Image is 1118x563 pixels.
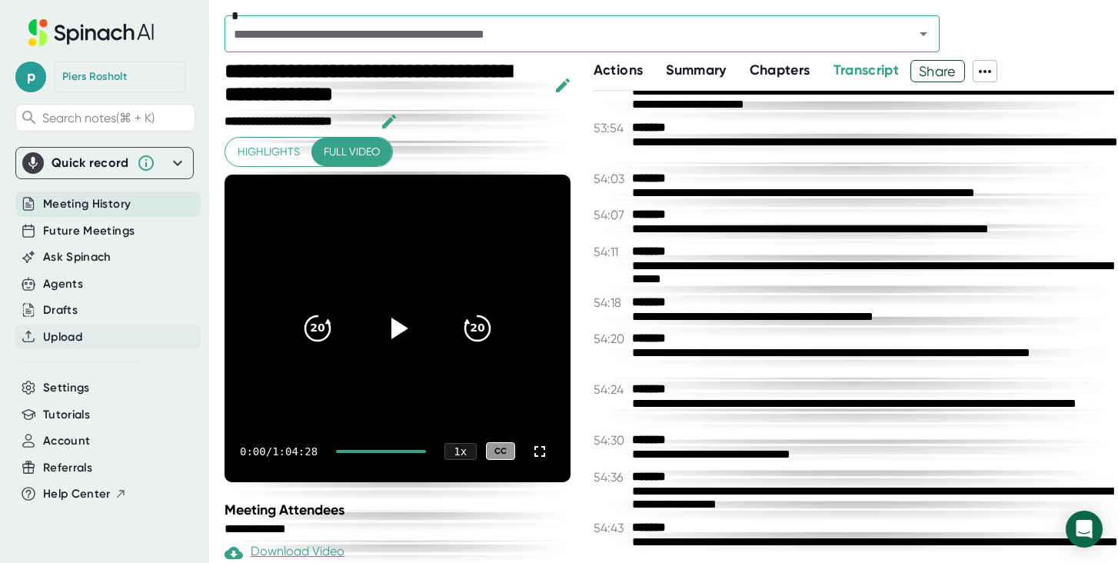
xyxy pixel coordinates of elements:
[834,62,900,78] span: Transcript
[594,245,628,259] span: 54:11
[43,275,83,293] button: Agents
[43,485,111,503] span: Help Center
[594,60,643,81] button: Actions
[52,155,129,171] div: Quick record
[594,433,628,448] span: 54:30
[22,148,187,178] div: Quick record
[43,406,90,424] button: Tutorials
[911,58,964,85] span: Share
[594,121,628,135] span: 53:54
[666,62,726,78] span: Summary
[43,459,92,477] button: Referrals
[225,501,574,518] div: Meeting Attendees
[594,470,628,485] span: 54:36
[43,485,127,503] button: Help Center
[666,60,726,81] button: Summary
[43,379,90,397] button: Settings
[594,521,628,535] span: 54:43
[910,60,965,82] button: Share
[43,195,131,213] button: Meeting History
[594,295,628,310] span: 54:18
[43,222,135,240] button: Future Meetings
[43,301,78,319] button: Drafts
[43,432,90,450] button: Account
[486,442,515,460] div: CC
[62,70,127,84] div: Piers Rosholt
[594,208,628,222] span: 54:07
[15,62,46,92] span: p
[594,62,643,78] span: Actions
[240,445,318,458] div: 0:00 / 1:04:28
[238,142,300,162] span: Highlights
[913,23,934,45] button: Open
[225,138,312,166] button: Highlights
[324,142,380,162] span: Full video
[444,443,477,460] div: 1 x
[43,248,111,266] button: Ask Spinach
[225,544,344,562] div: Download Video
[42,111,155,125] span: Search notes (⌘ + K)
[594,331,628,346] span: 54:20
[750,62,810,78] span: Chapters
[750,60,810,81] button: Chapters
[594,382,628,397] span: 54:24
[43,328,82,346] button: Upload
[834,60,900,81] button: Transcript
[311,138,392,166] button: Full video
[594,172,628,186] span: 54:03
[1066,511,1103,548] div: Open Intercom Messenger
